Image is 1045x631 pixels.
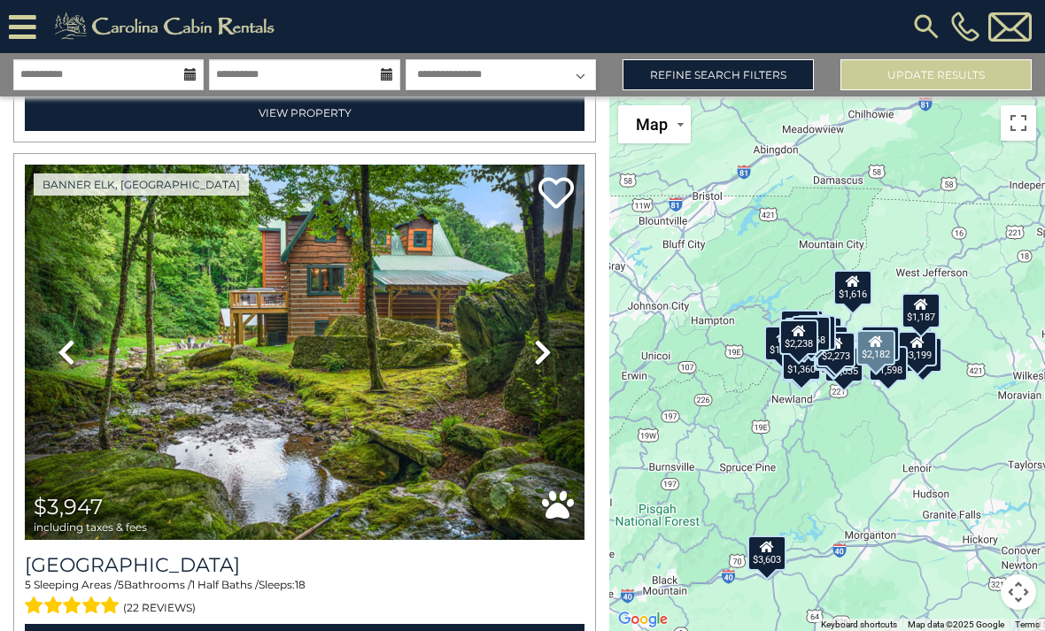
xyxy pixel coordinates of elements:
[618,105,691,143] button: Change map style
[636,115,668,134] span: Map
[947,12,984,42] a: [PHONE_NUMBER]
[1001,574,1036,610] button: Map camera controls
[614,608,672,631] img: Google
[34,173,249,196] a: Banner Elk, [GEOGRAPHIC_DATA]
[910,11,942,42] img: search-regular.svg
[902,293,940,328] div: $1,187
[25,95,584,131] a: View Property
[833,270,872,305] div: $1,616
[191,578,259,591] span: 1 Half Baths /
[118,578,124,591] span: 5
[821,619,897,631] button: Keyboard shortcuts
[25,578,31,591] span: 5
[779,319,818,355] div: $2,238
[34,494,103,519] span: $3,947
[295,578,306,591] span: 18
[25,165,584,540] img: thumbnail_163277844.jpeg
[123,596,196,619] span: (22 reviews)
[34,521,147,533] span: including taxes & fees
[780,310,819,345] div: $1,779
[1001,105,1036,141] button: Toggle fullscreen view
[861,326,900,361] div: $1,321
[25,553,584,577] a: [GEOGRAPHIC_DATA]
[782,345,821,381] div: $1,360
[623,59,814,90] a: Refine Search Filters
[792,316,831,351] div: $1,468
[764,326,803,361] div: $1,559
[614,608,672,631] a: Open this area in Google Maps (opens a new window)
[25,577,584,619] div: Sleeping Areas / Bathrooms / Sleeps:
[538,175,574,213] a: Add to favorites
[840,59,1032,90] button: Update Results
[856,330,895,366] div: $2,182
[908,619,1004,629] span: Map data ©2025 Google
[898,331,937,366] div: $3,199
[45,9,290,44] img: Khaki-logo.png
[25,553,584,577] h3: Eagle Ridge Falls
[747,535,786,571] div: $3,603
[1015,619,1040,629] a: Terms (opens in new tab)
